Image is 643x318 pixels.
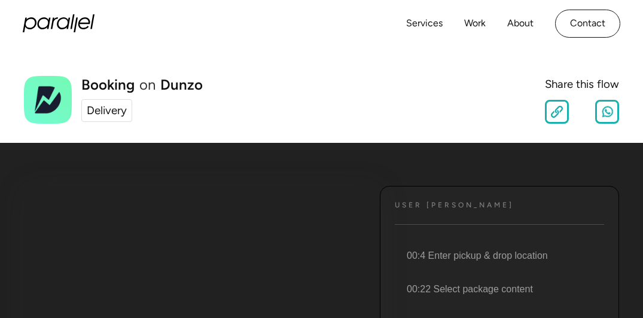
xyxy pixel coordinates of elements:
[464,15,486,32] a: Work
[406,15,443,32] a: Services
[555,10,620,38] a: Contact
[392,239,604,273] li: 00:4 Enter pickup & drop location
[87,102,127,119] div: Delivery
[395,201,514,210] h4: User [PERSON_NAME]
[139,78,156,92] div: on
[81,99,132,122] a: Delivery
[23,14,95,32] a: home
[507,15,534,32] a: About
[160,78,203,92] a: Dunzo
[545,76,619,93] div: Share this flow
[81,78,135,92] h1: Booking
[392,273,604,306] li: 00:22 Select package content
